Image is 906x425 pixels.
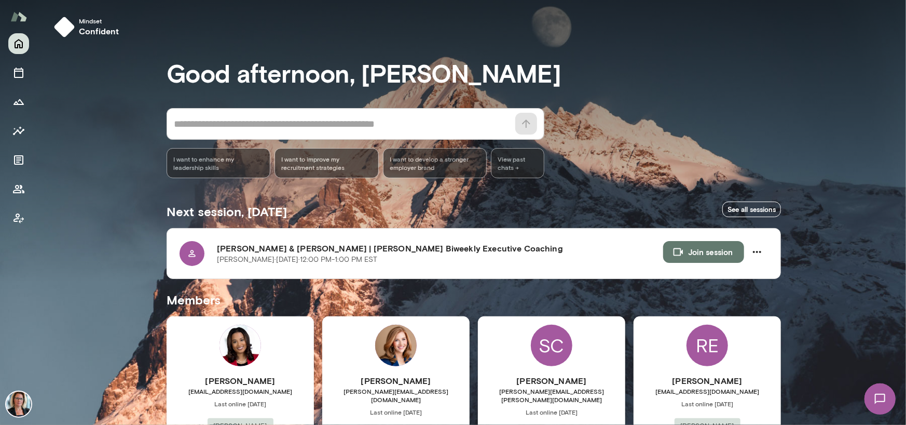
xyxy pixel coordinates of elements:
h3: Good afternoon, [PERSON_NAME] [167,58,781,87]
span: [EMAIL_ADDRESS][DOMAIN_NAME] [167,387,314,395]
button: Home [8,33,29,54]
button: Sessions [8,62,29,83]
span: Last online [DATE] [634,400,781,408]
h6: confident [79,25,119,37]
button: Growth Plan [8,91,29,112]
div: RE [687,325,728,366]
h6: [PERSON_NAME] & [PERSON_NAME] | [PERSON_NAME] Biweekly Executive Coaching [217,242,663,255]
span: Last online [DATE] [322,408,470,416]
a: See all sessions [722,202,781,218]
button: Client app [8,208,29,229]
div: I want to develop a stronger employer brand [383,148,487,178]
button: Insights [8,121,29,141]
img: Brittany Hart [219,325,261,366]
span: Last online [DATE] [167,400,314,408]
h5: Next session, [DATE] [167,203,287,220]
span: [PERSON_NAME][EMAIL_ADDRESS][PERSON_NAME][DOMAIN_NAME] [478,387,625,404]
h5: Members [167,291,781,308]
button: Members [8,179,29,200]
span: I want to develop a stronger employer brand [390,155,480,171]
img: mindset [54,17,75,37]
span: Last online [DATE] [478,408,625,416]
button: Documents [8,150,29,170]
h6: [PERSON_NAME] [322,375,470,387]
img: Elisabeth Rice [375,325,417,366]
span: View past chats -> [491,148,544,178]
img: Jennifer Alvarez [6,392,31,417]
span: [PERSON_NAME][EMAIL_ADDRESS][DOMAIN_NAME] [322,387,470,404]
span: [EMAIL_ADDRESS][DOMAIN_NAME] [634,387,781,395]
h6: [PERSON_NAME] [167,375,314,387]
div: SC [531,325,572,366]
button: Mindsetconfident [50,12,127,42]
p: [PERSON_NAME] · [DATE] · 12:00 PM-1:00 PM EST [217,255,377,265]
h6: [PERSON_NAME] [478,375,625,387]
button: Join session [663,241,744,263]
img: Mento [10,7,27,26]
div: I want to improve my recruitment strategies [274,148,378,178]
span: I want to improve my recruitment strategies [281,155,372,171]
div: I want to enhance my leadership skills [167,148,270,178]
h6: [PERSON_NAME] [634,375,781,387]
span: Mindset [79,17,119,25]
span: I want to enhance my leadership skills [173,155,264,171]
